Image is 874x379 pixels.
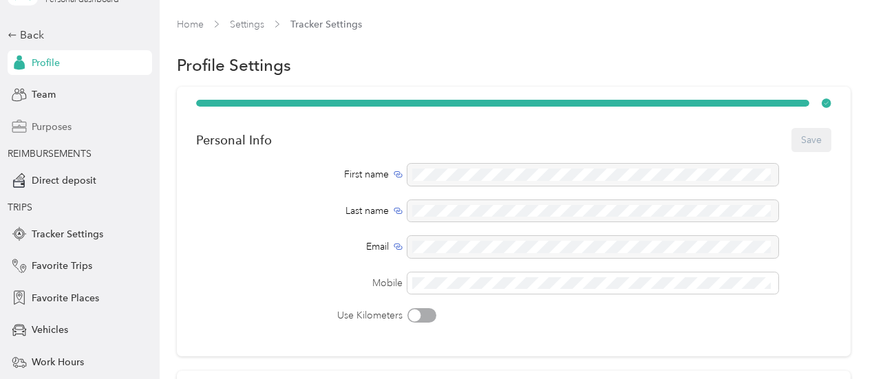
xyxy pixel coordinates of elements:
[196,308,403,323] label: Use Kilometers
[32,323,68,337] span: Vehicles
[196,133,272,147] div: Personal Info
[32,56,60,70] span: Profile
[32,87,56,102] span: Team
[366,239,389,254] span: Email
[32,291,99,305] span: Favorite Places
[345,204,389,218] span: Last name
[32,259,92,273] span: Favorite Trips
[8,202,32,213] span: TRIPS
[177,58,291,72] h1: Profile Settings
[32,355,84,369] span: Work Hours
[8,27,145,43] div: Back
[8,148,92,160] span: REIMBURSEMENTS
[32,120,72,134] span: Purposes
[32,227,103,241] span: Tracker Settings
[230,19,264,30] a: Settings
[196,276,403,290] label: Mobile
[344,167,389,182] span: First name
[32,173,96,188] span: Direct deposit
[797,302,874,379] iframe: Everlance-gr Chat Button Frame
[177,19,204,30] a: Home
[290,17,362,32] span: Tracker Settings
